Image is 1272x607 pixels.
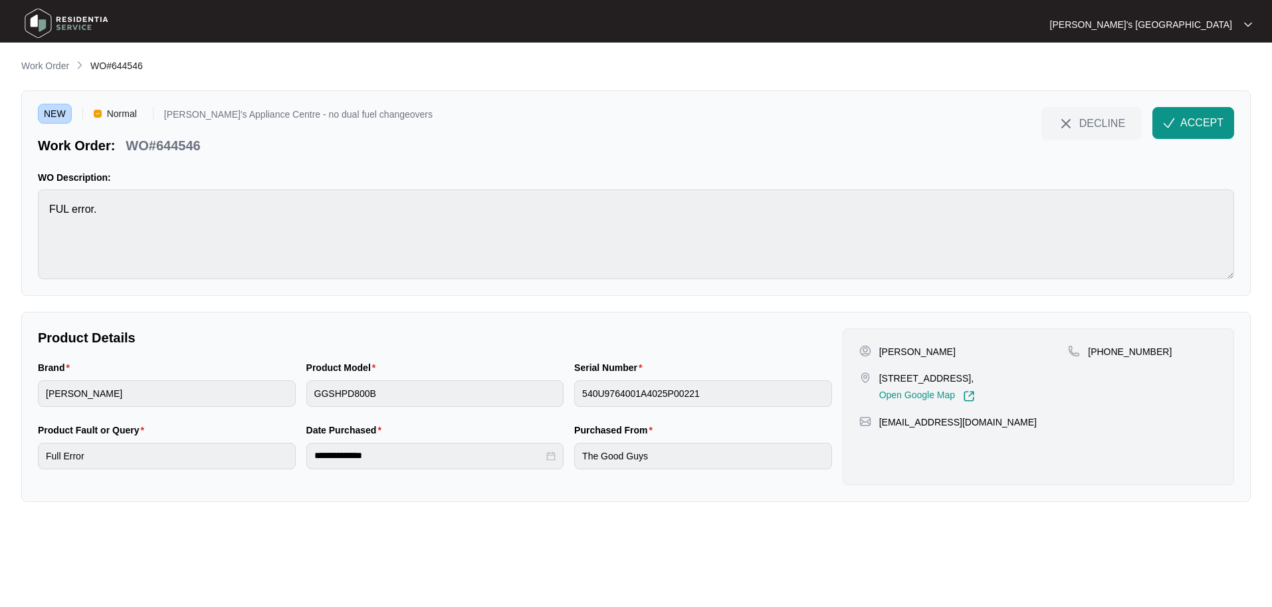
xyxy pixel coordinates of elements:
[306,361,381,374] label: Product Model
[1050,18,1232,31] p: [PERSON_NAME]'s [GEOGRAPHIC_DATA]
[879,390,975,402] a: Open Google Map
[879,345,956,358] p: [PERSON_NAME]
[1088,345,1172,358] p: [PHONE_NUMBER]
[38,328,832,347] p: Product Details
[164,110,433,124] p: [PERSON_NAME]'s Appliance Centre - no dual fuel changeovers
[21,59,69,72] p: Work Order
[38,104,72,124] span: NEW
[306,380,564,407] input: Product Model
[19,59,72,74] a: Work Order
[1152,107,1234,139] button: check-IconACCEPT
[306,424,387,437] label: Date Purchased
[38,136,115,155] p: Work Order:
[1244,21,1252,28] img: dropdown arrow
[1079,116,1125,130] span: DECLINE
[38,361,75,374] label: Brand
[94,110,102,118] img: Vercel Logo
[38,443,296,469] input: Product Fault or Query
[38,380,296,407] input: Brand
[1041,107,1142,139] button: close-IconDECLINE
[74,60,85,70] img: chevron-right
[859,372,871,384] img: map-pin
[90,61,143,71] span: WO#644546
[314,449,544,463] input: Date Purchased
[574,443,832,469] input: Purchased From
[879,372,975,385] p: [STREET_ADDRESS],
[574,424,658,437] label: Purchased From
[126,136,200,155] p: WO#644546
[38,424,150,437] label: Product Fault or Query
[20,3,113,43] img: residentia service logo
[1180,115,1223,131] span: ACCEPT
[574,380,832,407] input: Serial Number
[1068,345,1080,357] img: map-pin
[859,416,871,427] img: map-pin
[859,345,871,357] img: user-pin
[38,189,1234,279] textarea: FUL error.
[102,104,142,124] span: Normal
[1163,117,1175,129] img: check-Icon
[38,171,1234,184] p: WO Description:
[879,416,1037,429] p: [EMAIL_ADDRESS][DOMAIN_NAME]
[963,390,975,402] img: Link-External
[1058,116,1074,132] img: close-Icon
[574,361,647,374] label: Serial Number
